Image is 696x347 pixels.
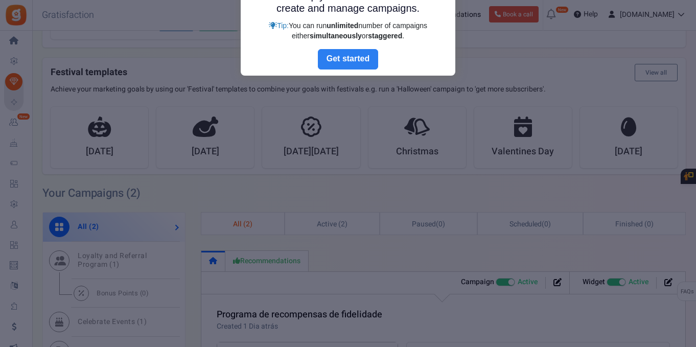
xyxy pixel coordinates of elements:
a: Next [318,49,378,70]
strong: simultaneously [310,32,362,40]
span: You can run number of campaigns either or . [289,21,427,40]
strong: unlimited [327,21,358,30]
div: Tip: [264,20,432,41]
strong: staggered [368,32,402,40]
